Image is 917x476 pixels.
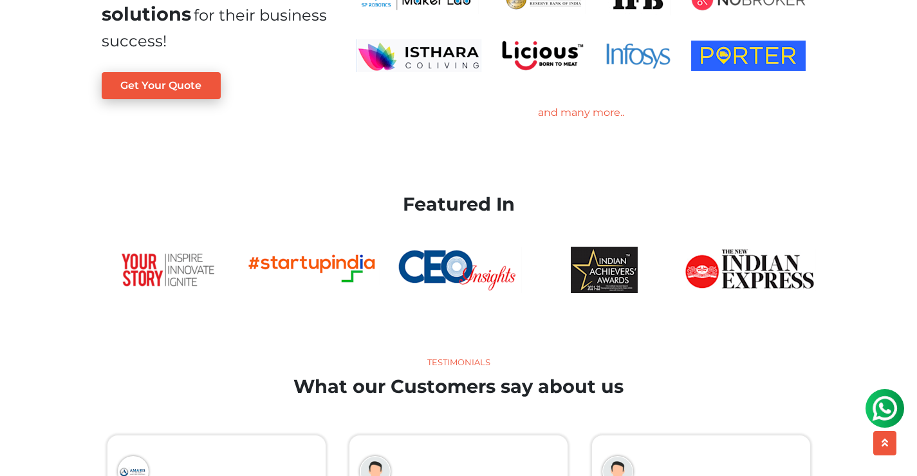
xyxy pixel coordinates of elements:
[247,247,380,293] img: startup india hub
[102,356,816,369] div: Testimonials
[873,431,896,455] button: scroll up
[102,376,816,398] h2: What our Customers say about us
[691,38,806,74] img: porter
[346,105,816,120] div: and many more..
[357,38,481,74] img: ishtara
[393,247,525,293] img: ceo insight
[102,247,234,293] img: your story
[683,247,816,293] img: indian express
[538,247,671,293] img: iaa awards
[102,6,327,50] span: for their business success!
[606,38,671,74] img: infosys
[502,38,586,74] img: licious
[13,13,39,39] img: whatsapp-icon.svg
[102,193,816,216] h2: Featured In
[102,72,221,99] a: Get Your Quote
